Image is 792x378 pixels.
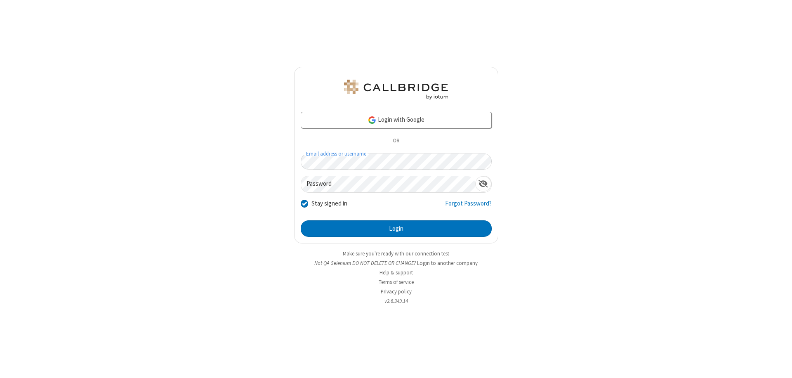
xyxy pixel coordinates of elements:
input: Password [301,176,475,192]
div: Show password [475,176,491,191]
button: Login to another company [417,259,478,267]
label: Stay signed in [311,199,347,208]
a: Help & support [379,269,413,276]
li: v2.6.349.14 [294,297,498,305]
a: Forgot Password? [445,199,492,215]
a: Privacy policy [381,288,412,295]
img: google-icon.png [368,116,377,125]
a: Login with Google [301,112,492,128]
span: OR [389,135,403,147]
a: Make sure you're ready with our connection test [343,250,449,257]
img: QA Selenium DO NOT DELETE OR CHANGE [342,80,450,99]
a: Terms of service [379,279,414,286]
li: Not QA Selenium DO NOT DELETE OR CHANGE? [294,259,498,267]
input: Email address or username [301,154,492,170]
button: Login [301,220,492,237]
